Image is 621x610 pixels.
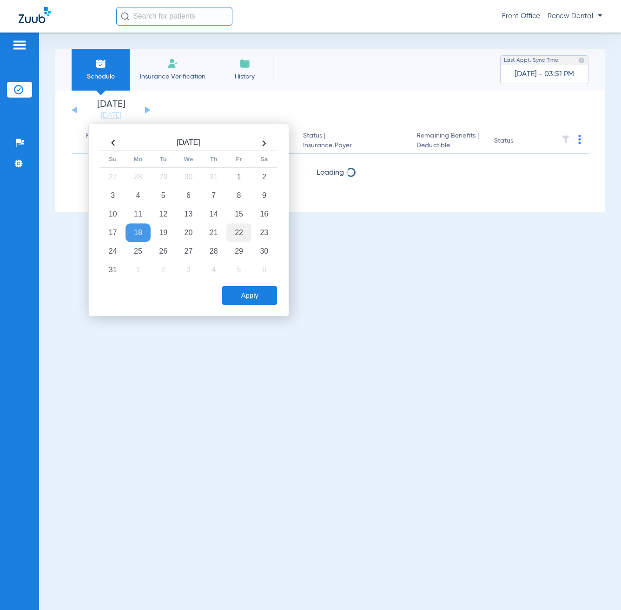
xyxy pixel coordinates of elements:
[561,135,570,144] img: filter.svg
[409,128,487,154] th: Remaining Benefits |
[79,72,123,81] span: Schedule
[239,58,251,69] img: History
[83,111,139,120] a: [DATE]
[222,286,277,305] button: Apply
[223,72,267,81] span: History
[416,141,479,151] span: Deductible
[578,135,581,144] img: group-dot-blue.svg
[79,131,114,151] div: Patient Name
[19,7,51,23] img: Zuub Logo
[126,136,251,151] th: [DATE]
[502,12,602,21] span: Front Office - Renew Dental
[303,141,402,151] span: Insurance Payer
[317,169,344,177] span: Loading
[296,128,410,154] th: Status |
[83,100,139,120] li: [DATE]
[487,128,549,154] th: Status
[116,7,232,26] input: Search for patients
[578,57,585,64] img: last sync help info
[575,565,621,610] iframe: Chat Widget
[167,58,178,69] img: Manual Insurance Verification
[504,56,560,65] span: Last Appt. Sync Time:
[12,39,27,51] img: hamburger-icon
[79,131,122,151] div: Patient Name
[515,70,574,79] span: [DATE] - 03:51 PM
[137,72,209,81] span: Insurance Verification
[121,12,129,20] img: Search Icon
[95,58,106,69] img: Schedule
